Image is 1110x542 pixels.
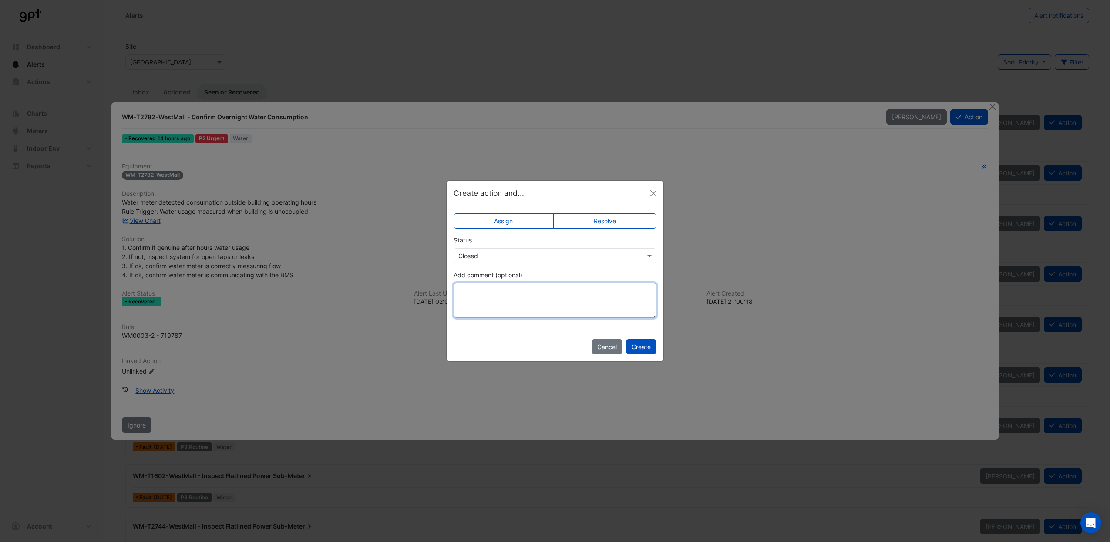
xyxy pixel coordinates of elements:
label: Add comment (optional) [454,270,522,279]
label: Status [454,236,472,245]
label: Resolve [553,213,657,229]
div: Open Intercom Messenger [1080,512,1101,533]
button: Cancel [592,339,622,354]
button: Close [647,187,660,200]
label: Assign [454,213,554,229]
button: Create [626,339,656,354]
h5: Create action and... [454,188,524,199]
